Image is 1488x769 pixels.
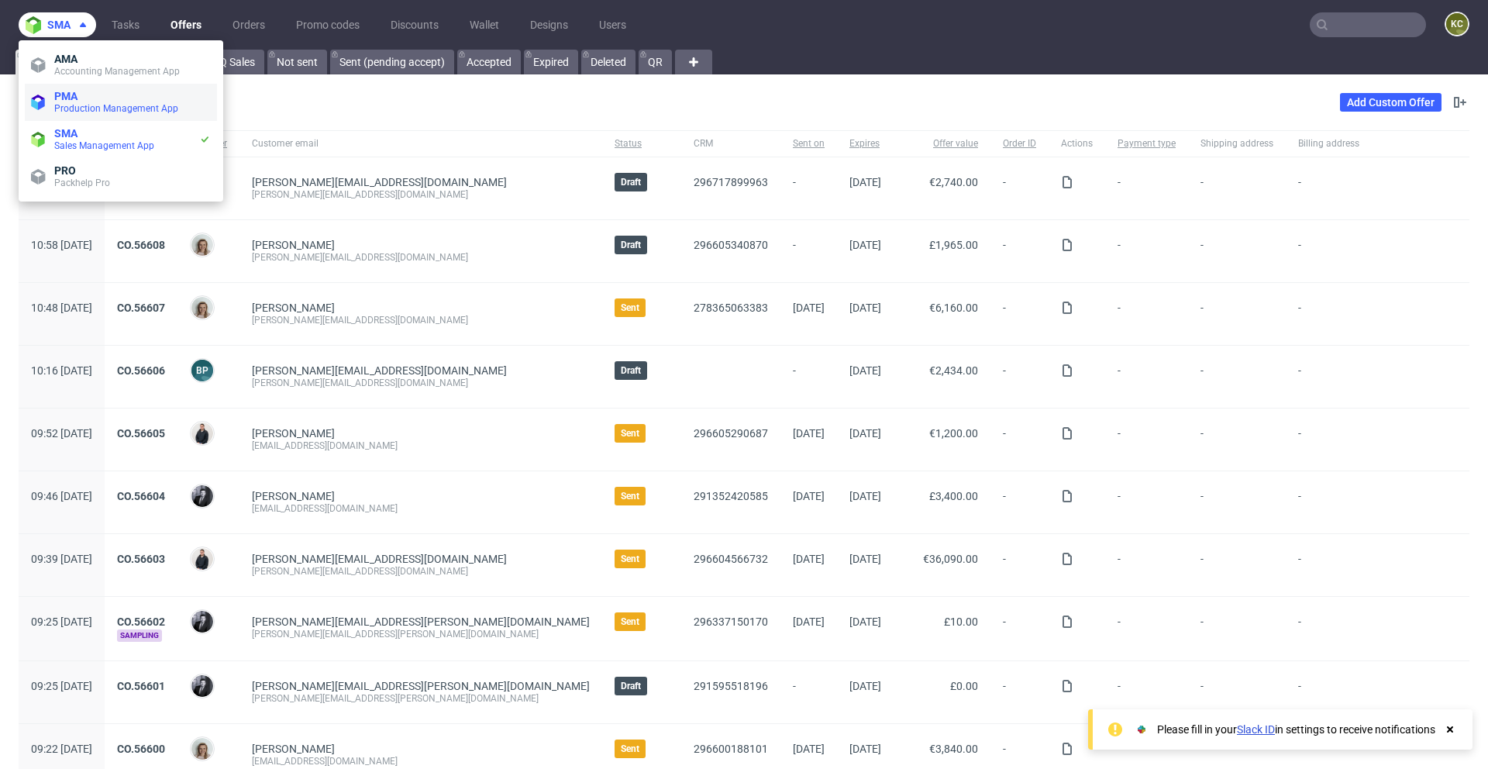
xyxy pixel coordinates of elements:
span: CRM [694,137,768,150]
span: 10:16 [DATE] [31,364,92,377]
span: - [793,680,825,705]
span: 09:46 [DATE] [31,490,92,502]
span: - [1200,176,1273,201]
span: - [1298,743,1359,767]
span: 09:39 [DATE] [31,553,92,565]
span: 09:22 [DATE] [31,743,92,755]
div: [PERSON_NAME][EMAIL_ADDRESS][DOMAIN_NAME] [252,314,590,326]
button: sma [19,12,96,37]
span: [DATE] [793,553,825,565]
span: sma [47,19,71,30]
a: CO.56606 [117,364,165,377]
a: 296604566732 [694,553,768,565]
a: AMAAccounting Management App [25,47,217,84]
a: Deleted [581,50,635,74]
a: 291595518196 [694,680,768,692]
a: PROPackhelp Pro [25,158,217,195]
a: QR [639,50,672,74]
span: [DATE] [849,743,881,755]
span: - [1118,743,1176,767]
span: [DATE] [793,302,825,314]
span: - [1298,302,1359,326]
span: Customer email [252,137,590,150]
span: Sent [621,490,639,502]
span: PMA [54,90,77,102]
img: Slack [1134,722,1149,737]
a: CO.56605 [117,427,165,440]
span: £1,965.00 [929,239,978,251]
img: Philippe Dubuy [191,675,213,697]
span: [DATE] [793,616,825,628]
span: [DATE] [849,302,881,314]
img: Philippe Dubuy [191,485,213,507]
span: - [1118,427,1176,452]
span: - [1118,176,1176,201]
a: 278365063383 [694,302,768,314]
span: Offer value [906,137,978,150]
span: - [1003,427,1036,452]
a: Accepted [457,50,521,74]
span: Draft [621,680,641,692]
span: - [1298,427,1359,452]
span: Packhelp Pro [54,178,110,188]
a: Designs [521,12,577,37]
a: Offers [161,12,211,37]
span: - [1298,176,1359,201]
span: - [1003,743,1036,767]
a: CO.56601 [117,680,165,692]
div: [PERSON_NAME][EMAIL_ADDRESS][DOMAIN_NAME] [252,565,590,578]
span: - [1200,490,1273,515]
img: Monika Poźniak [191,738,213,760]
span: Draft [621,364,641,377]
span: - [1003,553,1036,578]
span: - [793,176,825,201]
a: Users [590,12,635,37]
span: [PERSON_NAME][EMAIL_ADDRESS][DOMAIN_NAME] [252,553,507,565]
span: £0.00 [950,680,978,692]
span: Expires [849,137,881,150]
span: - [1118,490,1176,515]
span: £3,400.00 [929,490,978,502]
span: - [1200,302,1273,326]
span: [DATE] [793,490,825,502]
span: - [1298,364,1359,389]
span: [PERSON_NAME][EMAIL_ADDRESS][PERSON_NAME][DOMAIN_NAME] [252,680,590,692]
span: PRO [54,164,76,177]
div: [PERSON_NAME][EMAIL_ADDRESS][PERSON_NAME][DOMAIN_NAME] [252,692,590,705]
span: - [1003,176,1036,201]
span: - [1298,239,1359,264]
span: £10.00 [944,616,978,628]
span: - [1200,427,1273,452]
span: - [1298,553,1359,578]
a: 291352420585 [694,490,768,502]
span: [PERSON_NAME][EMAIL_ADDRESS][DOMAIN_NAME] [252,176,507,188]
span: - [1003,680,1036,705]
span: - [793,239,825,264]
img: Adrian Margula [191,548,213,570]
a: 296605340870 [694,239,768,251]
a: CO.56608 [117,239,165,251]
span: Sampling [117,629,162,642]
div: [EMAIL_ADDRESS][DOMAIN_NAME] [252,755,590,767]
span: - [793,364,825,389]
span: Sent [621,743,639,755]
a: Orders [223,12,274,37]
span: - [1118,364,1176,389]
span: - [1118,616,1176,642]
span: [PERSON_NAME][EMAIL_ADDRESS][DOMAIN_NAME] [252,364,507,377]
a: Tasks [102,12,149,37]
span: €36,090.00 [923,553,978,565]
span: Sent on [793,137,825,150]
a: CO.56607 [117,302,165,314]
a: [PERSON_NAME] [252,302,335,314]
span: Actions [1061,137,1093,150]
span: - [1118,680,1176,705]
span: [DATE] [849,553,881,565]
span: 10:48 [DATE] [31,302,92,314]
span: - [1200,553,1273,578]
span: - [1003,616,1036,642]
a: All [15,50,60,74]
span: [DATE] [793,743,825,755]
span: Sent [621,302,639,314]
a: 296600188101 [694,743,768,755]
